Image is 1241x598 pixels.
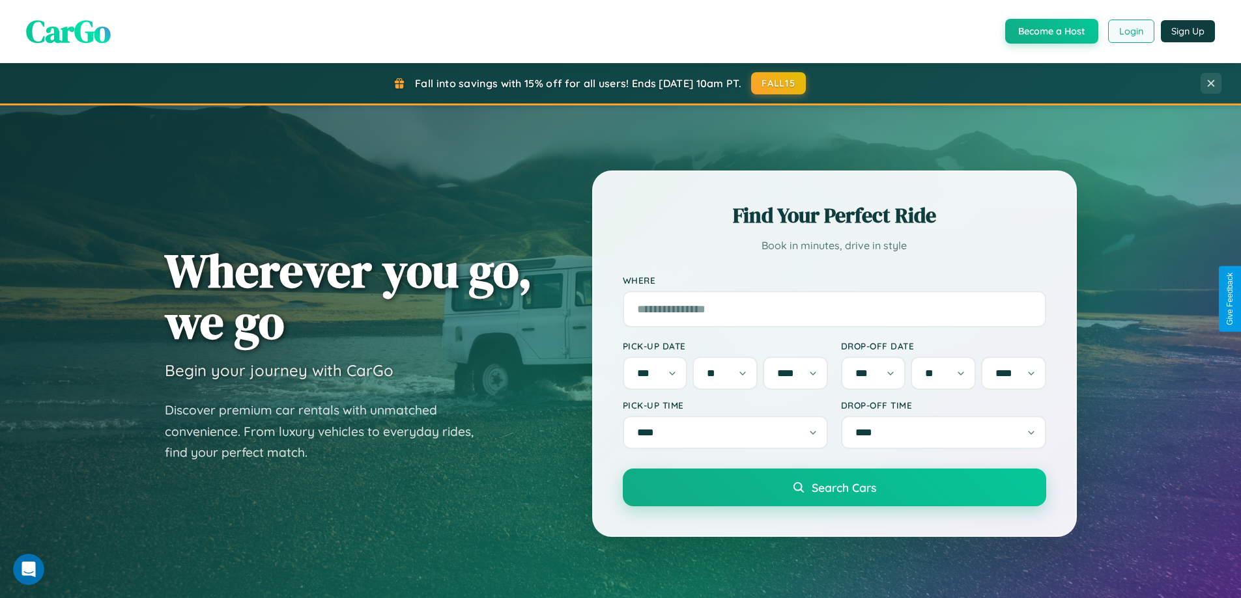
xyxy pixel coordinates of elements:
span: Search Cars [812,480,876,495]
label: Drop-off Time [841,400,1046,411]
span: Fall into savings with 15% off for all users! Ends [DATE] 10am PT. [415,77,741,90]
iframe: Intercom live chat [13,554,44,585]
button: FALL15 [751,72,806,94]
button: Login [1108,20,1154,43]
h3: Begin your journey with CarGo [165,360,393,380]
label: Where [623,275,1046,286]
h1: Wherever you go, we go [165,245,532,347]
span: CarGo [26,10,111,53]
button: Sign Up [1161,20,1215,42]
h2: Find Your Perfect Ride [623,201,1046,230]
p: Discover premium car rentals with unmatched convenience. From luxury vehicles to everyday rides, ... [165,400,491,463]
p: Book in minutes, drive in style [623,236,1046,255]
div: Give Feedback [1225,273,1234,325]
label: Pick-up Date [623,340,828,351]
label: Pick-up Time [623,400,828,411]
button: Become a Host [1005,19,1098,44]
label: Drop-off Date [841,340,1046,351]
button: Search Cars [623,469,1046,506]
